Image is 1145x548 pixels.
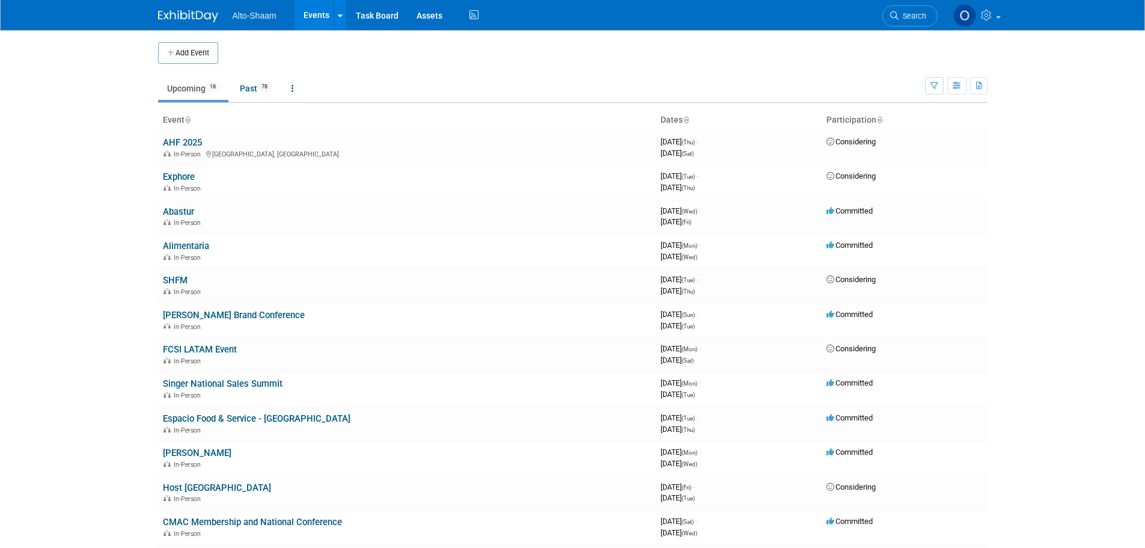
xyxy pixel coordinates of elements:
[185,115,191,125] a: Sort by Event Name
[163,171,195,182] a: Exphore
[661,275,698,284] span: [DATE]
[163,530,171,536] img: In-Person Event
[163,254,171,260] img: In-Person Event
[695,517,697,526] span: -
[163,310,305,321] a: [PERSON_NAME] Brand Conference
[174,426,204,434] span: In-Person
[693,482,695,491] span: -
[661,344,701,353] span: [DATE]
[826,378,873,387] span: Committed
[163,185,171,191] img: In-Person Event
[233,11,276,20] span: Alto-Shaam
[661,459,697,468] span: [DATE]
[661,413,698,422] span: [DATE]
[682,392,695,398] span: (Tue)
[682,415,695,422] span: (Tue)
[174,150,204,158] span: In-Person
[661,321,695,330] span: [DATE]
[826,275,876,284] span: Considering
[163,323,171,329] img: In-Person Event
[661,137,698,146] span: [DATE]
[682,277,695,283] span: (Tue)
[174,392,204,399] span: In-Person
[163,378,282,389] a: Singer National Sales Summit
[682,484,691,491] span: (Fri)
[163,392,171,398] img: In-Person Event
[822,110,988,131] th: Participation
[163,137,202,148] a: AHF 2025
[682,312,695,318] span: (Sun)
[682,495,695,502] span: (Tue)
[661,241,701,250] span: [DATE]
[826,137,876,146] span: Considering
[876,115,882,125] a: Sort by Participation Type
[661,252,697,261] span: [DATE]
[682,461,697,467] span: (Wed)
[682,426,695,433] span: (Thu)
[158,42,218,64] button: Add Event
[661,493,695,502] span: [DATE]
[174,461,204,469] span: In-Person
[656,110,822,131] th: Dates
[174,323,204,331] span: In-Person
[661,528,697,537] span: [DATE]
[163,413,350,424] a: Espacio Food & Service - [GEOGRAPHIC_DATA]
[699,448,701,457] span: -
[661,149,694,158] span: [DATE]
[826,241,873,250] span: Committed
[661,206,701,215] span: [DATE]
[661,356,694,365] span: [DATE]
[163,482,271,493] a: Host [GEOGRAPHIC_DATA]
[661,310,698,319] span: [DATE]
[682,139,695,146] span: (Thu)
[174,288,204,296] span: In-Person
[697,275,698,284] span: -
[158,110,656,131] th: Event
[826,206,873,215] span: Committed
[661,390,695,399] span: [DATE]
[697,413,698,422] span: -
[826,448,873,457] span: Committed
[174,495,204,503] span: In-Person
[163,275,188,286] a: SHFM
[682,530,697,537] span: (Wed)
[163,206,194,217] a: Abastur
[826,344,876,353] span: Considering
[699,241,701,250] span: -
[899,11,926,20] span: Search
[163,241,209,251] a: Alimentaria
[258,82,271,91] span: 78
[882,5,938,26] a: Search
[682,449,697,456] span: (Mon)
[231,77,280,100] a: Past78
[163,344,237,355] a: FCSI LATAM Event
[661,482,695,491] span: [DATE]
[682,173,695,180] span: (Tue)
[682,288,695,295] span: (Thu)
[163,150,171,156] img: In-Person Event
[697,137,698,146] span: -
[163,461,171,467] img: In-Person Event
[174,219,204,227] span: In-Person
[682,357,694,364] span: (Sat)
[826,413,873,422] span: Committed
[163,495,171,501] img: In-Person Event
[682,242,697,249] span: (Mon)
[163,357,171,363] img: In-Person Event
[163,149,651,158] div: [GEOGRAPHIC_DATA], [GEOGRAPHIC_DATA]
[826,517,873,526] span: Committed
[206,82,219,91] span: 18
[682,185,695,191] span: (Thu)
[163,517,342,528] a: CMAC Membership and National Conference
[699,206,701,215] span: -
[682,519,694,525] span: (Sat)
[682,380,697,387] span: (Mon)
[699,378,701,387] span: -
[158,10,218,22] img: ExhibitDay
[174,254,204,262] span: In-Person
[163,426,171,433] img: In-Person Event
[697,310,698,319] span: -
[158,77,228,100] a: Upcoming18
[163,448,231,458] a: [PERSON_NAME]
[682,323,695,330] span: (Tue)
